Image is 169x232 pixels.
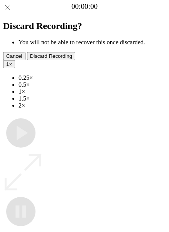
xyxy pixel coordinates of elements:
[3,21,166,31] h2: Discard Recording?
[3,60,15,68] button: 1×
[19,95,166,102] li: 1.5×
[19,39,166,46] li: You will not be able to recover this once discarded.
[19,74,166,81] li: 0.25×
[19,81,166,88] li: 0.5×
[27,52,76,60] button: Discard Recording
[6,61,9,67] span: 1
[3,52,25,60] button: Cancel
[19,88,166,95] li: 1×
[71,2,98,11] a: 00:00:00
[19,102,166,109] li: 2×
